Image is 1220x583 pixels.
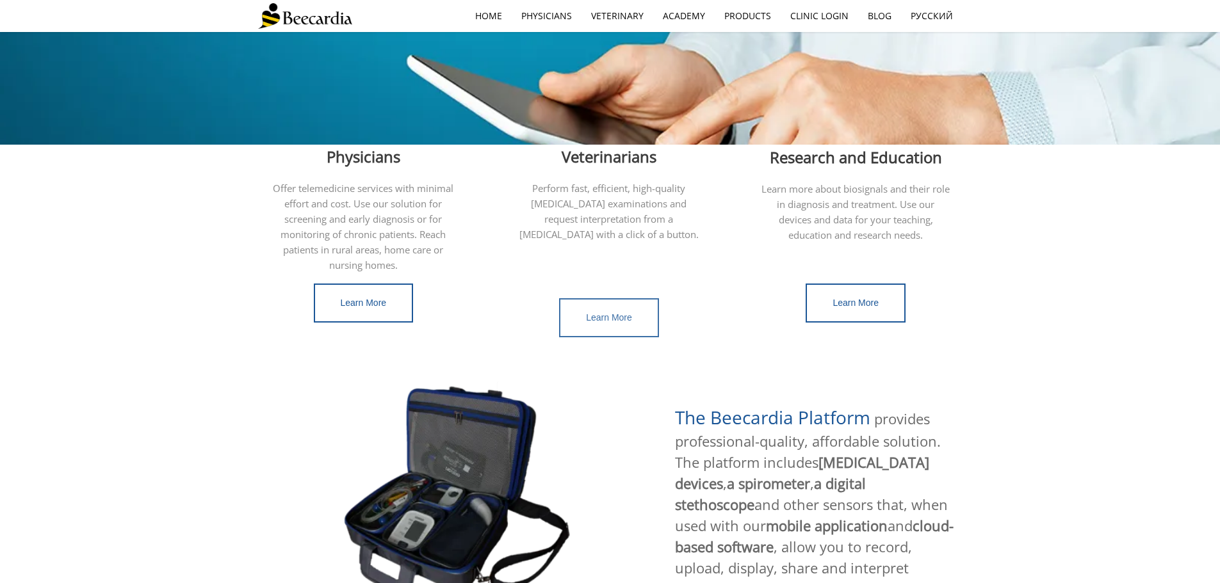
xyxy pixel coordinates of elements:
a: Blog [858,1,901,31]
a: Learn More [559,298,659,337]
span: [MEDICAL_DATA] devices [675,452,929,493]
span: Research and Education [770,147,942,168]
a: Veterinary [582,1,653,31]
span: The Beecardia Platform [675,405,870,429]
a: Academy [653,1,715,31]
a: Products [715,1,781,31]
span: Learn More [341,298,387,308]
span: a spirometer [727,474,810,493]
span: Veterinarians [562,146,656,167]
span: cloud-based software [675,516,954,556]
a: Clinic Login [781,1,858,31]
span: Learn More [833,298,879,308]
a: Learn More [806,284,906,323]
a: home [466,1,512,31]
span: Learn more about biosignals and their role in diagnosis and treatment. Use our devices and data f... [761,182,950,241]
span: mobile application [766,516,888,535]
span: Physicians [327,146,400,167]
span: Offer telemedicine services with minimal effort and cost. Use our solution for screening and earl... [273,182,453,271]
a: Learn More [314,284,414,323]
img: Beecardia [258,3,352,29]
span: a digital stethoscope [675,474,866,514]
a: Русский [901,1,963,31]
a: Physicians [512,1,582,31]
span: Perform fast, efficient, high-quality [MEDICAL_DATA] examinations and request interpretation from... [519,182,699,241]
span: Learn More [586,312,632,323]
